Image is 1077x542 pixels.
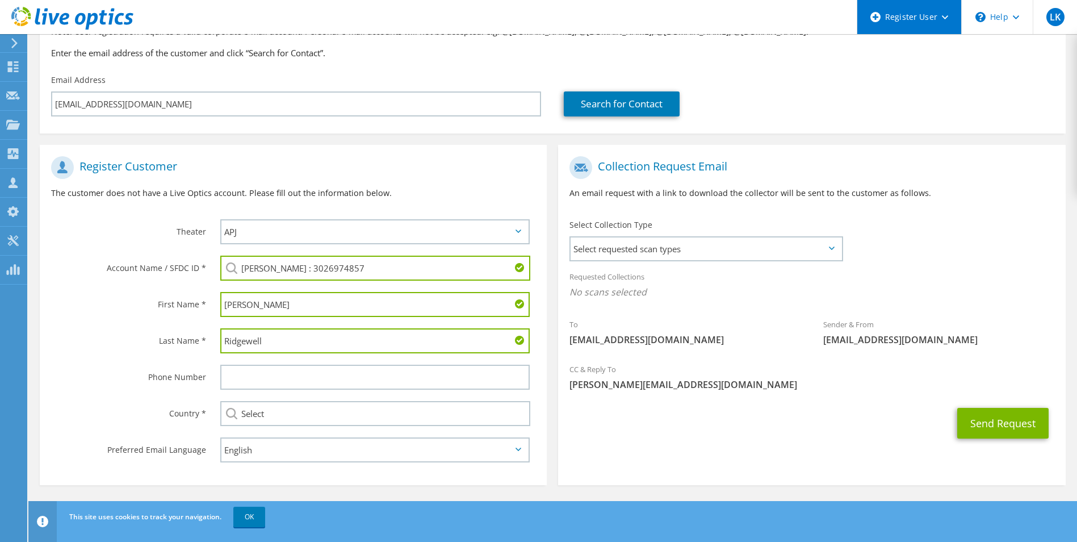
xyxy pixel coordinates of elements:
h1: Register Customer [51,156,530,179]
span: No scans selected [569,286,1054,298]
div: Requested Collections [558,265,1065,307]
div: Sender & From [812,312,1066,352]
a: OK [233,507,265,527]
label: Account Name / SFDC ID * [51,256,206,274]
span: [EMAIL_ADDRESS][DOMAIN_NAME] [569,333,801,346]
label: Country * [51,401,206,419]
h1: Collection Request Email [569,156,1048,179]
div: To [558,312,812,352]
label: First Name * [51,292,206,310]
div: CC & Reply To [558,357,1065,397]
span: LK [1046,8,1065,26]
label: Phone Number [51,365,206,383]
span: [EMAIL_ADDRESS][DOMAIN_NAME] [823,333,1054,346]
h3: Enter the email address of the customer and click “Search for Contact”. [51,47,1054,59]
label: Preferred Email Language [51,437,206,456]
svg: \n [975,12,986,22]
label: Last Name * [51,328,206,347]
label: Theater [51,219,206,237]
button: Send Request [957,408,1049,439]
span: [PERSON_NAME][EMAIL_ADDRESS][DOMAIN_NAME] [569,378,1054,391]
span: Select requested scan types [571,237,841,260]
label: Email Address [51,74,106,86]
a: Search for Contact [564,91,680,116]
p: An email request with a link to download the collector will be sent to the customer as follows. [569,187,1054,199]
label: Select Collection Type [569,219,652,231]
p: The customer does not have a Live Optics account. Please fill out the information below. [51,187,535,199]
span: This site uses cookies to track your navigation. [69,512,221,522]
